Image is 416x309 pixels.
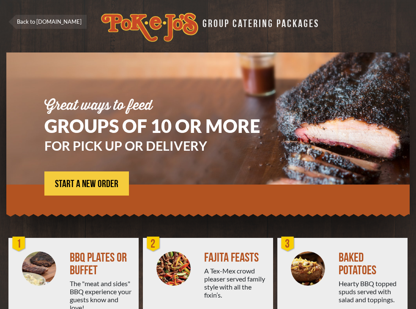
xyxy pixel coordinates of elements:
[70,251,132,277] div: BBQ PLATES OR BUFFET
[339,251,401,277] div: BAKED POTATOES
[11,236,27,253] div: 1
[145,236,162,253] div: 2
[204,267,266,299] div: A Tex-Mex crowd pleaser served family style with all the fixin’s.
[279,236,296,253] div: 3
[44,99,389,113] div: Great ways to feed
[22,251,56,286] img: PEJ-BBQ-Buffet.png
[156,251,191,286] img: PEJ-Fajitas.png
[8,15,87,29] a: Back to [DOMAIN_NAME]
[101,13,198,42] img: logo.svg
[44,117,389,135] h1: GROUPS OF 10 OR MORE
[203,19,319,29] div: GROUP CATERING PACKAGES
[55,179,118,189] span: START A NEW ORDER
[291,251,325,286] img: PEJ-Baked-Potato.png
[339,279,401,304] div: Hearty BBQ topped spuds served with salad and toppings.
[44,139,389,152] h3: FOR PICK UP OR DELIVERY
[44,171,129,196] a: START A NEW ORDER
[204,251,266,264] div: FAJITA FEASTS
